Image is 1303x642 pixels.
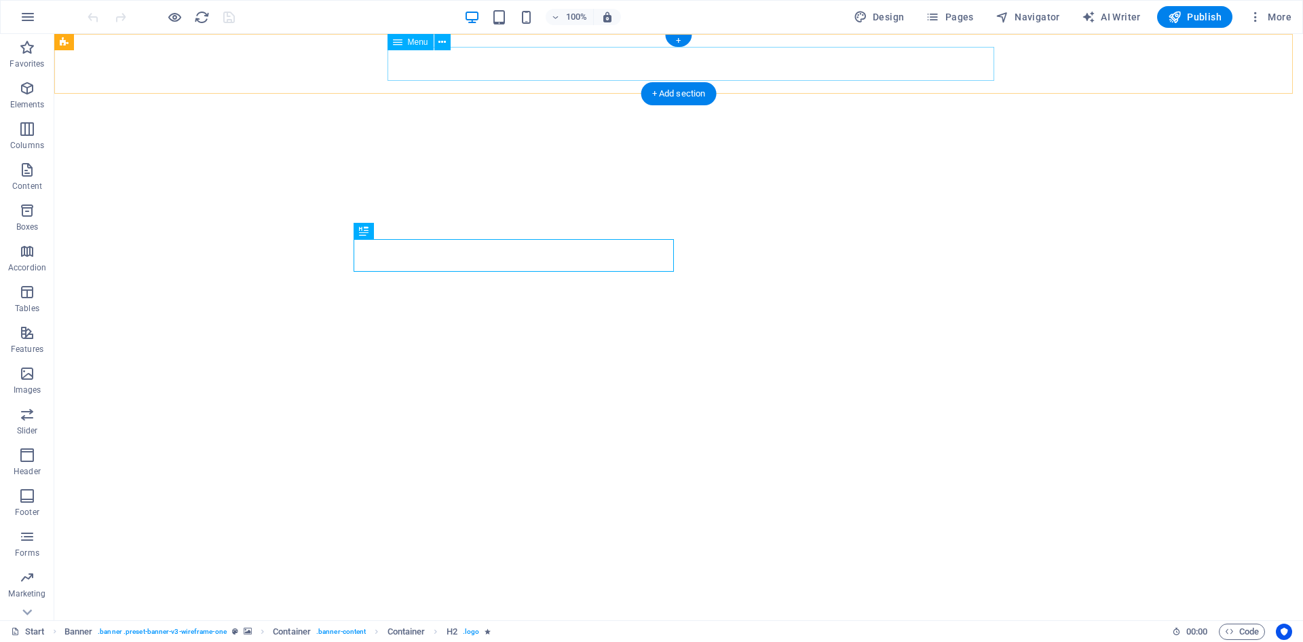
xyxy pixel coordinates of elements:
button: Design [848,6,910,28]
span: . banner-content [316,624,366,640]
i: This element is a customizable preset [232,628,238,635]
button: More [1243,6,1297,28]
button: Usercentrics [1276,624,1292,640]
span: Click to select. Double-click to edit [64,624,93,640]
button: AI Writer [1076,6,1146,28]
span: Navigator [996,10,1060,24]
div: Design (Ctrl+Alt+Y) [848,6,910,28]
span: . logo [463,624,479,640]
h6: 100% [566,9,588,25]
span: Menu [408,38,428,46]
p: Content [12,181,42,192]
p: Favorites [10,58,44,69]
button: Click here to leave preview mode and continue editing [166,9,183,25]
p: Footer [15,507,39,518]
a: Click to cancel selection. Double-click to open Pages [11,624,45,640]
p: Features [11,344,43,355]
button: Code [1219,624,1265,640]
span: AI Writer [1082,10,1141,24]
button: 100% [546,9,594,25]
div: + Add section [641,82,717,105]
i: This element contains a background [244,628,252,635]
i: Reload page [194,10,210,25]
span: Code [1225,624,1259,640]
span: More [1249,10,1291,24]
span: Publish [1168,10,1222,24]
i: On resize automatically adjust zoom level to fit chosen device. [601,11,613,23]
span: . banner .preset-banner-v3-wireframe-one [98,624,227,640]
span: : [1196,626,1198,637]
p: Elements [10,99,45,110]
span: Click to select. Double-click to edit [388,624,426,640]
button: Pages [920,6,979,28]
h6: Session time [1172,624,1208,640]
p: Columns [10,140,44,151]
span: Pages [926,10,973,24]
p: Tables [15,303,39,314]
p: Slider [17,425,38,436]
p: Header [14,466,41,477]
button: Navigator [990,6,1065,28]
span: Click to select. Double-click to edit [447,624,457,640]
p: Marketing [8,588,45,599]
button: Publish [1157,6,1232,28]
button: reload [193,9,210,25]
span: Click to select. Double-click to edit [273,624,311,640]
i: Element contains an animation [485,628,491,635]
p: Boxes [16,221,39,232]
span: 00 00 [1186,624,1207,640]
nav: breadcrumb [64,624,491,640]
p: Accordion [8,262,46,273]
span: Design [854,10,905,24]
div: + [665,35,692,47]
p: Images [14,385,41,395]
p: Forms [15,548,39,558]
